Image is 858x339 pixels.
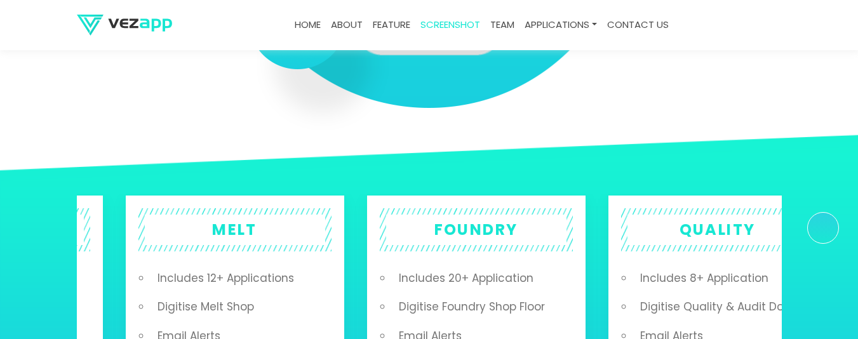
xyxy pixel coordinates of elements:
[151,293,332,322] li: Digitise Melt Shop
[392,264,573,293] li: Includes 20+ Application
[602,13,674,37] a: contact us
[627,215,808,245] h2: QUALITY
[368,13,415,37] a: feature
[290,13,326,37] a: Home
[151,264,332,293] li: Includes 12+ Applications
[794,276,843,324] iframe: Drift Widget Chat Controller
[485,13,519,37] a: team
[415,13,485,37] a: screenshot
[392,293,573,322] li: Digitise Foundry Shop Floor
[77,15,172,36] img: logo
[145,215,325,245] h2: MELT
[634,293,814,322] li: Digitise Quality & Audit Docs
[386,215,566,245] h2: FOUNDRY
[634,264,814,293] li: Includes 8+ Application
[326,13,368,37] a: about
[519,13,602,37] a: Applications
